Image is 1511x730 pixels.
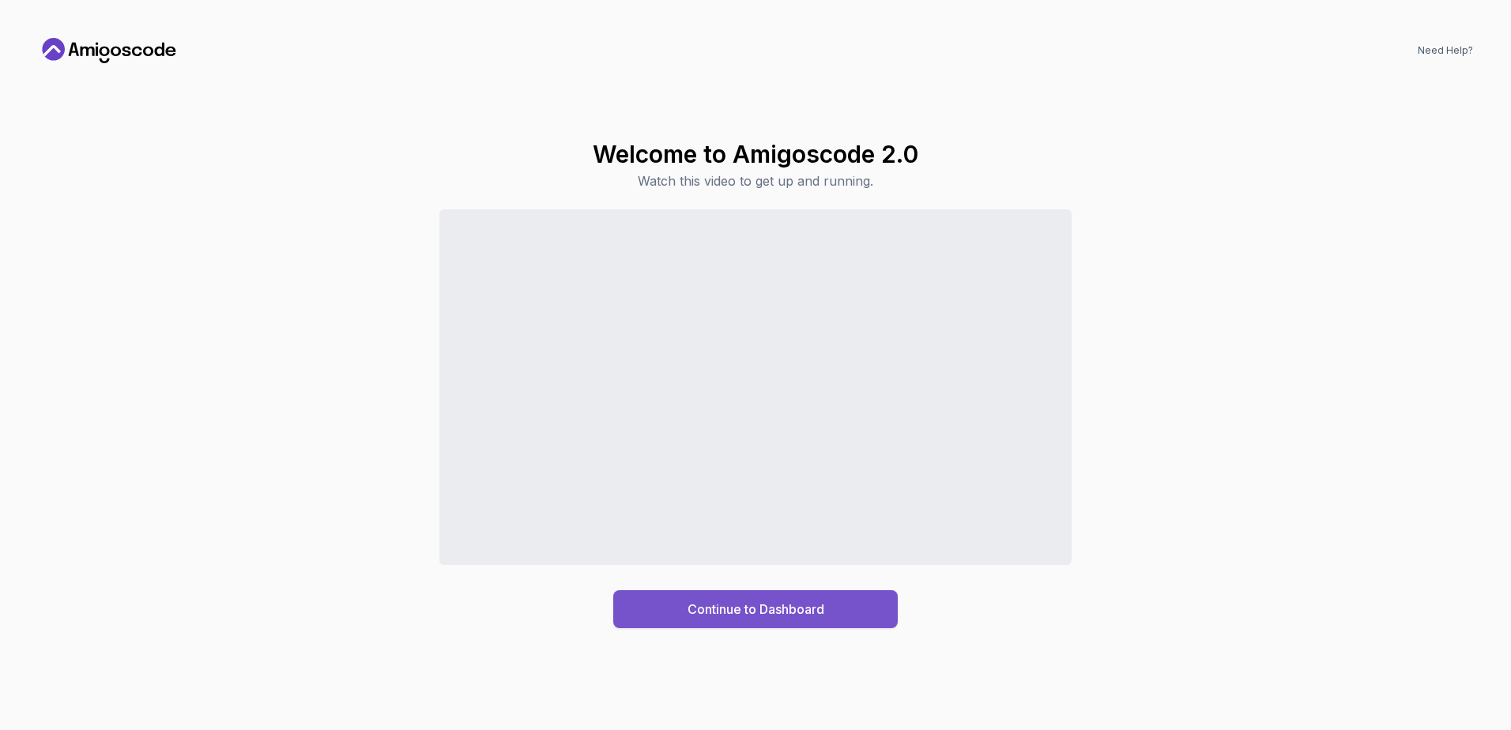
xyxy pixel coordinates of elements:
a: Home link [38,38,180,63]
h1: Welcome to Amigoscode 2.0 [593,140,918,168]
div: Continue to Dashboard [688,600,824,619]
button: Continue to Dashboard [613,590,898,628]
a: Need Help? [1418,44,1473,57]
p: Watch this video to get up and running. [593,171,918,190]
iframe: Sales Video [439,209,1072,565]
